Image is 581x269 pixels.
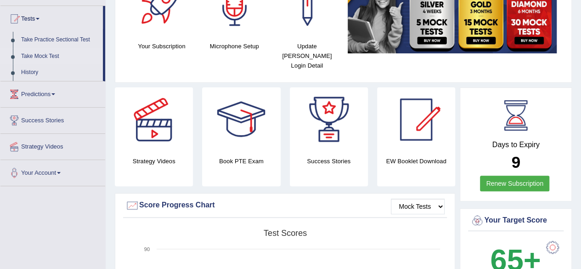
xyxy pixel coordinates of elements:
[0,108,105,131] a: Success Stories
[17,32,103,48] a: Take Practice Sectional Test
[377,156,455,166] h4: EW Booklet Download
[470,141,561,149] h4: Days to Expiry
[0,81,105,104] a: Predictions
[17,48,103,65] a: Take Mock Test
[275,41,338,70] h4: Update [PERSON_NAME] Login Detail
[480,176,549,191] a: Renew Subscription
[290,156,368,166] h4: Success Stories
[0,160,105,183] a: Your Account
[17,64,103,81] a: History
[202,156,280,166] h4: Book PTE Exam
[115,156,193,166] h4: Strategy Videos
[203,41,266,51] h4: Microphone Setup
[264,229,307,238] tspan: Test scores
[511,153,520,171] b: 9
[0,6,103,29] a: Tests
[125,199,445,212] div: Score Progress Chart
[130,41,193,51] h4: Your Subscription
[470,214,561,228] div: Your Target Score
[144,246,150,252] text: 90
[0,134,105,157] a: Strategy Videos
